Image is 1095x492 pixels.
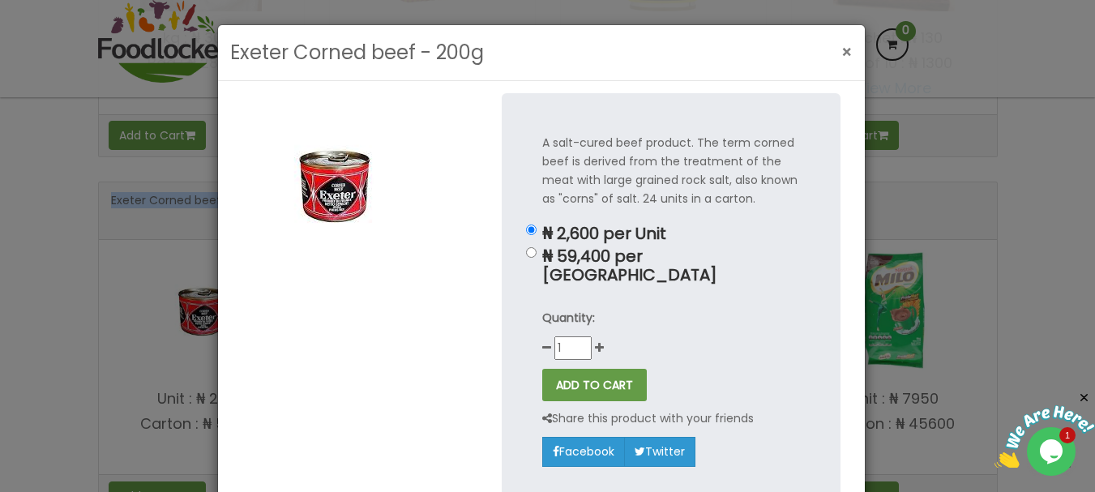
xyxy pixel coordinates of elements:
[542,437,625,466] a: Facebook
[994,391,1095,468] iframe: chat widget
[542,369,647,401] button: ADD TO CART
[542,134,800,208] p: A salt-cured beef product. The term corned beef is derived from the treatment of the meat with la...
[624,437,695,466] a: Twitter
[230,37,484,68] h3: Exeter Corned beef - 200g
[833,36,861,69] button: Close
[526,247,537,258] input: ₦ 59,400 per [GEOGRAPHIC_DATA]
[242,93,425,276] img: Exeter Corned beef - 200g
[542,310,595,326] strong: Quantity:
[526,225,537,235] input: ₦ 2,600 per Unit
[841,41,853,64] span: ×
[542,409,754,428] p: Share this product with your friends
[542,247,800,285] p: ₦ 59,400 per [GEOGRAPHIC_DATA]
[542,225,800,243] p: ₦ 2,600 per Unit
